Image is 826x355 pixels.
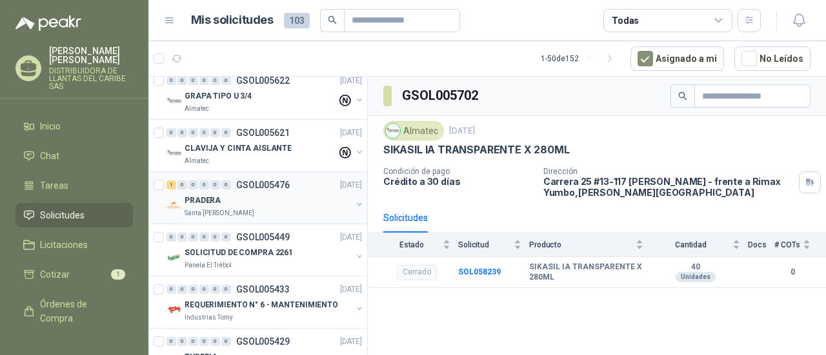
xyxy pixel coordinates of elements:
th: Producto [529,233,651,256]
span: Chat [40,149,59,163]
a: 0 0 0 0 0 0 GSOL005433[DATE] Company LogoREQUERIMIENTO N° 6 - MANTENIMIENTOIndustrias Tomy [166,282,365,323]
a: 0 0 0 0 0 0 GSOL005622[DATE] Company LogoGRAPA TIPO U 3/4Almatec [166,73,365,114]
p: GSOL005429 [236,337,290,346]
p: Almatec [185,156,209,166]
span: 103 [284,13,310,28]
div: 0 [221,128,231,137]
div: 0 [188,180,198,189]
p: GSOL005622 [236,76,290,85]
img: Company Logo [386,124,400,138]
img: Company Logo [166,198,182,213]
div: 0 [210,285,220,294]
p: Crédito a 30 días [383,176,533,187]
span: Solicitud [458,240,511,249]
div: 1 [166,180,176,189]
div: 0 [177,337,187,346]
div: Unidades [676,272,716,282]
span: search [328,15,337,24]
p: Panela El Trébol [185,260,232,271]
p: Condición de pago [383,167,533,176]
a: Inicio [15,114,133,139]
button: No Leídos [734,46,811,71]
span: Estado [383,240,440,249]
div: 0 [199,128,209,137]
span: Cotizar [40,267,70,282]
span: Tareas [40,178,68,193]
p: Carrera 25 #13-117 [PERSON_NAME] - frente a Rimax Yumbo , [PERSON_NAME][GEOGRAPHIC_DATA] [543,176,794,198]
p: CLAVIJA Y CINTA AISLANTE [185,142,292,155]
div: Solicitudes [383,211,428,225]
img: Company Logo [166,302,182,318]
b: 40 [651,262,740,273]
div: 0 [199,337,209,346]
a: Tareas [15,173,133,198]
a: Órdenes de Compra [15,292,133,331]
img: Logo peakr [15,15,81,31]
span: Inicio [40,119,61,133]
button: Asignado a mi [630,46,724,71]
div: 0 [199,180,209,189]
p: GRAPA TIPO U 3/4 [185,90,252,102]
div: 0 [177,285,187,294]
p: [DATE] [340,231,362,244]
div: 0 [177,76,187,85]
div: 0 [199,285,209,294]
div: 0 [166,337,176,346]
div: Almatec [383,121,444,140]
span: Producto [529,240,633,249]
a: SOL058239 [458,267,501,276]
img: Company Logo [166,146,182,161]
p: [DATE] [340,75,362,87]
th: Estado [368,233,458,256]
div: 0 [177,180,187,189]
div: 0 [199,233,209,242]
a: Chat [15,144,133,168]
p: GSOL005621 [236,128,290,137]
span: Licitaciones [40,238,88,252]
div: 0 [210,76,220,85]
div: 0 [177,128,187,137]
div: 0 [221,180,231,189]
div: 0 [210,233,220,242]
div: 0 [177,233,187,242]
div: Todas [612,14,639,28]
p: SIKASIL IA TRANSPARENTE X 280ML [383,143,569,157]
p: SOLICITUD DE COMPRA 2261 [185,247,293,259]
span: Solicitudes [40,208,85,222]
p: DISTRIBUIDORA DE LLANTAS DEL CARIBE SAS [49,67,133,90]
div: 0 [188,76,198,85]
div: 0 [188,233,198,242]
p: Dirección [543,167,794,176]
p: [DATE] [449,125,475,137]
div: 0 [221,76,231,85]
div: 0 [221,285,231,294]
div: Cerrado [397,265,437,280]
span: Cantidad [651,240,730,249]
p: GSOL005449 [236,233,290,242]
img: Company Logo [166,250,182,265]
div: 0 [166,285,176,294]
p: PRADERA [185,195,221,207]
p: [DATE] [340,179,362,191]
p: [DATE] [340,127,362,139]
div: 0 [188,337,198,346]
span: search [678,91,687,101]
span: 1 [111,269,125,280]
a: 1 0 0 0 0 0 GSOL005476[DATE] Company LogoPRADERASanta [PERSON_NAME] [166,177,365,218]
span: Órdenes de Compra [40,297,121,325]
p: [DATE] [340,283,362,296]
b: SIKASIL IA TRANSPARENTE X 280ML [529,262,643,282]
h3: GSOL005702 [402,86,480,106]
p: Santa [PERSON_NAME] [185,208,254,218]
div: 0 [210,337,220,346]
p: Almatec [185,104,209,114]
div: 1 - 50 de 152 [541,48,620,69]
a: 0 0 0 0 0 0 GSOL005449[DATE] Company LogoSOLICITUD DE COMPRA 2261Panela El Trébol [166,229,365,271]
div: 0 [188,128,198,137]
div: 0 [166,128,176,137]
div: 0 [166,233,176,242]
a: 0 0 0 0 0 0 GSOL005621[DATE] Company LogoCLAVIJA Y CINTA AISLANTEAlmatec [166,125,365,166]
b: 0 [774,266,811,278]
div: 0 [221,337,231,346]
p: GSOL005476 [236,180,290,189]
